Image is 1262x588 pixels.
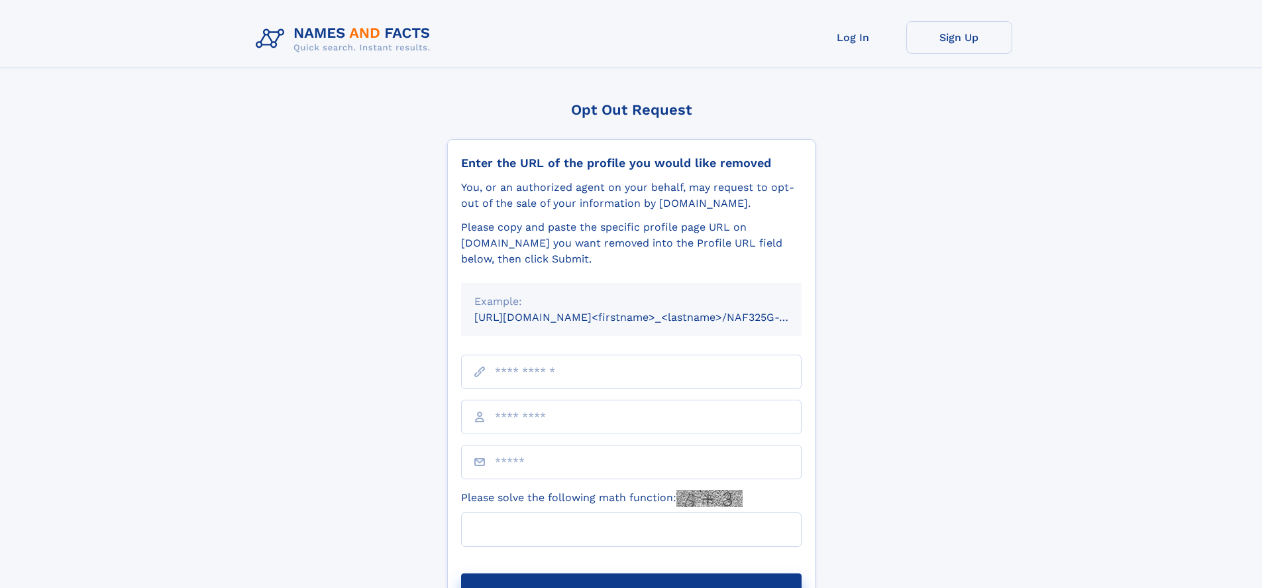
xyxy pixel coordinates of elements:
[906,21,1012,54] a: Sign Up
[461,156,802,170] div: Enter the URL of the profile you would like removed
[474,294,788,310] div: Example:
[447,101,815,118] div: Opt Out Request
[800,21,906,54] a: Log In
[461,490,743,507] label: Please solve the following math function:
[250,21,441,57] img: Logo Names and Facts
[461,219,802,267] div: Please copy and paste the specific profile page URL on [DOMAIN_NAME] you want removed into the Pr...
[474,311,827,323] small: [URL][DOMAIN_NAME]<firstname>_<lastname>/NAF325G-xxxxxxxx
[461,180,802,211] div: You, or an authorized agent on your behalf, may request to opt-out of the sale of your informatio...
